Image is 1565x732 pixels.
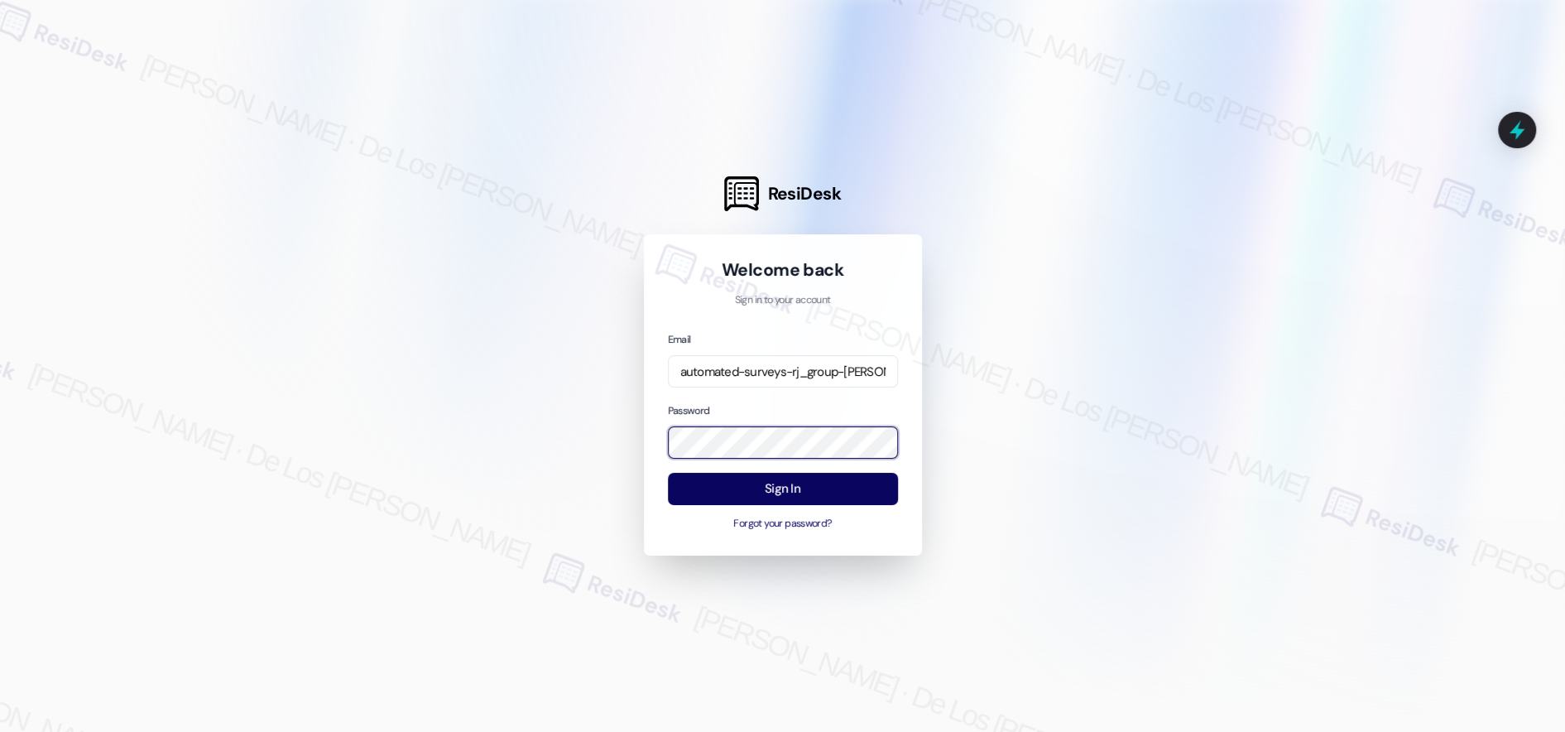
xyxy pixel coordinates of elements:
[668,258,898,282] h1: Welcome back
[668,355,898,388] input: name@example.com
[668,404,710,417] label: Password
[767,182,841,205] span: ResiDesk
[668,333,691,346] label: Email
[668,517,898,532] button: Forgot your password?
[668,473,898,505] button: Sign In
[668,293,898,308] p: Sign in to your account
[724,176,759,211] img: ResiDesk Logo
